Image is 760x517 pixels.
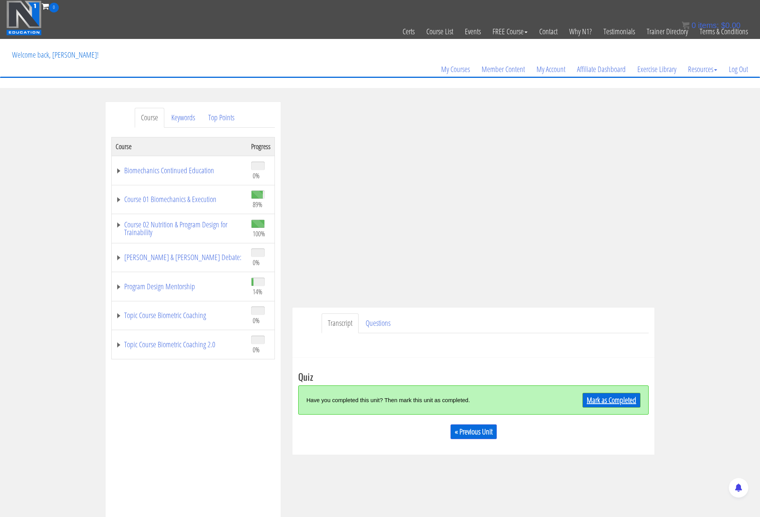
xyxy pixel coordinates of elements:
[165,108,201,128] a: Keywords
[202,108,241,128] a: Top Points
[641,12,694,51] a: Trainer Directory
[694,12,754,51] a: Terms & Conditions
[476,51,531,88] a: Member Content
[721,21,741,30] bdi: 0.00
[682,21,741,30] a: 0 items: $0.00
[435,51,476,88] a: My Courses
[253,316,260,325] span: 0%
[6,0,42,35] img: n1-education
[721,21,725,30] span: $
[582,393,640,408] a: Mark as Completed
[253,258,260,267] span: 0%
[691,21,696,30] span: 0
[632,51,682,88] a: Exercise Library
[723,51,754,88] a: Log Out
[116,221,243,236] a: Course 02 Nutrition & Program Design for Trainability
[253,229,265,238] span: 100%
[116,283,243,290] a: Program Design Mentorship
[116,167,243,174] a: Biomechanics Continued Education
[42,1,59,11] a: 0
[112,137,248,156] th: Course
[487,12,533,51] a: FREE Course
[598,12,641,51] a: Testimonials
[420,12,459,51] a: Course List
[49,3,59,12] span: 0
[116,195,243,203] a: Course 01 Biomechanics & Execution
[253,345,260,354] span: 0%
[563,12,598,51] a: Why N1?
[116,253,243,261] a: [PERSON_NAME] & [PERSON_NAME] Debate:
[135,108,164,128] a: Course
[571,51,632,88] a: Affiliate Dashboard
[6,39,104,70] p: Welcome back, [PERSON_NAME]!
[253,171,260,180] span: 0%
[322,313,359,333] a: Transcript
[450,424,497,439] a: « Previous Unit
[459,12,487,51] a: Events
[531,51,571,88] a: My Account
[116,311,243,319] a: Topic Course Biometric Coaching
[533,12,563,51] a: Contact
[682,21,690,29] img: icon11.png
[298,371,649,382] h3: Quiz
[253,200,262,209] span: 89%
[682,51,723,88] a: Resources
[253,287,262,296] span: 14%
[306,392,553,408] div: Have you completed this unit? Then mark this unit as completed.
[116,341,243,348] a: Topic Course Biometric Coaching 2.0
[359,313,397,333] a: Questions
[247,137,275,156] th: Progress
[698,21,719,30] span: items:
[397,12,420,51] a: Certs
